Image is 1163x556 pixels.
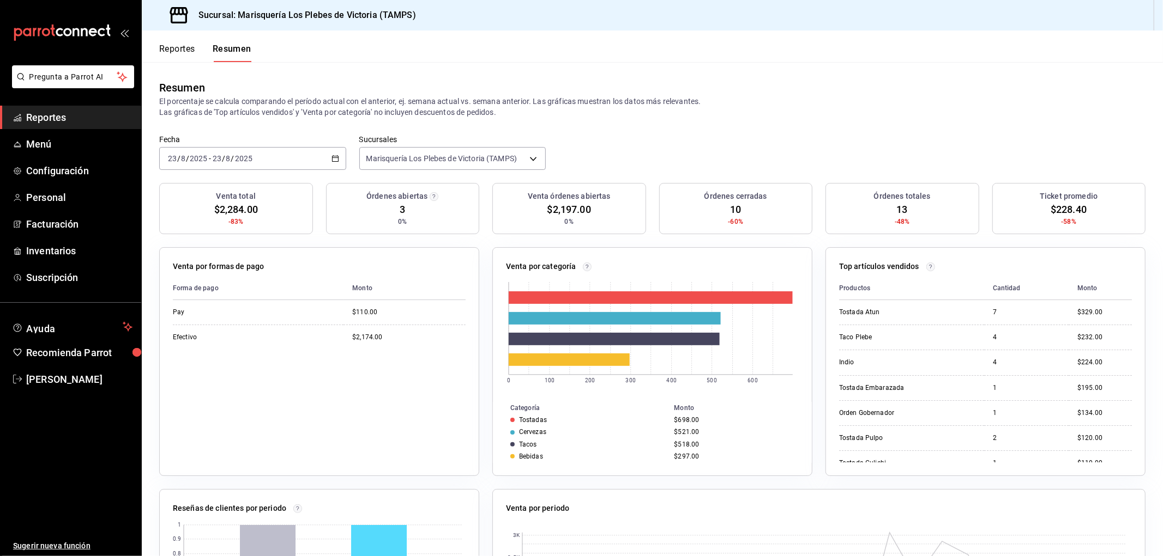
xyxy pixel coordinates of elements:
span: Inventarios [26,243,132,258]
text: 500 [707,377,717,383]
div: Orden Gobernador [839,408,948,418]
span: Marisquería Los Plebes de Victoria (TAMPS) [366,153,517,164]
div: $2,174.00 [352,333,466,342]
div: $120.00 [1077,433,1132,443]
div: 2 [993,433,1060,443]
span: - [209,154,211,163]
span: / [177,154,180,163]
input: -- [212,154,222,163]
div: Tostadas [519,416,547,424]
span: Menú [26,137,132,151]
text: 300 [626,377,636,383]
div: 4 [993,358,1060,367]
input: -- [180,154,186,163]
span: Reportes [26,110,132,125]
input: -- [167,154,177,163]
span: [PERSON_NAME] [26,372,132,387]
span: / [186,154,189,163]
input: ---- [189,154,208,163]
span: $2,197.00 [547,202,591,217]
span: Facturación [26,217,132,231]
h3: Órdenes cerradas [704,191,767,202]
span: Pregunta a Parrot AI [29,71,117,83]
text: 0.9 [173,536,181,542]
span: Configuración [26,163,132,178]
h3: Órdenes abiertas [366,191,427,202]
span: 0% [565,217,574,227]
div: $297.00 [674,453,794,460]
span: Sugerir nueva función [13,540,132,552]
text: 100 [545,377,555,383]
span: 0% [398,217,407,227]
span: $228.40 [1051,202,1087,217]
div: $134.00 [1077,408,1132,418]
p: Venta por formas de pago [173,261,264,272]
div: $224.00 [1077,358,1132,367]
span: $2,284.00 [214,202,258,217]
a: Pregunta a Parrot AI [8,79,134,90]
div: Tostada Atun [839,308,948,317]
span: Personal [26,190,132,205]
div: $195.00 [1077,383,1132,393]
div: Resumen [159,80,205,96]
div: 1 [993,383,1060,393]
div: Pay [173,308,282,317]
p: El porcentaje se calcula comparando el período actual con el anterior, ej. semana actual vs. sema... [159,96,1146,118]
div: $521.00 [674,428,794,436]
span: Recomienda Parrot [26,345,132,360]
div: 7 [993,308,1060,317]
text: 200 [585,377,595,383]
span: -48% [895,217,910,227]
h3: Venta órdenes abiertas [528,191,611,202]
p: Venta por categoría [506,261,576,272]
div: Bebidas [519,453,543,460]
th: Monto [670,402,812,414]
div: navigation tabs [159,44,251,62]
span: Ayuda [26,320,118,333]
div: 1 [993,459,1060,468]
span: Suscripción [26,270,132,285]
div: 4 [993,333,1060,342]
span: 3 [400,202,405,217]
label: Sucursales [359,136,546,144]
text: 3K [513,533,520,539]
div: Tostada Culichi [839,459,948,468]
p: Reseñas de clientes por periodo [173,503,286,514]
div: Tacos [519,441,537,448]
input: ---- [234,154,253,163]
div: $232.00 [1077,333,1132,342]
text: 1 [178,522,181,528]
h3: Sucursal: Marisquería Los Plebes de Victoria (TAMPS) [190,9,416,22]
th: Forma de pago [173,277,344,300]
span: / [222,154,225,163]
div: Tostada Pulpo [839,433,948,443]
h3: Venta total [216,191,256,202]
th: Monto [1069,277,1132,300]
button: open_drawer_menu [120,28,129,37]
span: 13 [897,202,908,217]
div: $698.00 [674,416,794,424]
div: Cervezas [519,428,546,436]
span: -83% [228,217,244,227]
p: Top artículos vendidos [839,261,919,272]
th: Categoría [493,402,670,414]
th: Productos [839,277,984,300]
span: -58% [1061,217,1076,227]
text: 400 [667,377,677,383]
th: Monto [344,277,466,300]
div: $329.00 [1077,308,1132,317]
h3: Órdenes totales [874,191,931,202]
div: Tostada Embarazada [839,383,948,393]
button: Reportes [159,44,195,62]
div: $518.00 [674,441,794,448]
div: Indio [839,358,948,367]
p: Venta por periodo [506,503,569,514]
span: 10 [730,202,741,217]
div: 1 [993,408,1060,418]
text: 600 [748,377,758,383]
text: 0 [507,377,510,383]
th: Cantidad [984,277,1069,300]
input: -- [226,154,231,163]
div: $110.00 [352,308,466,317]
div: Taco Plebe [839,333,948,342]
